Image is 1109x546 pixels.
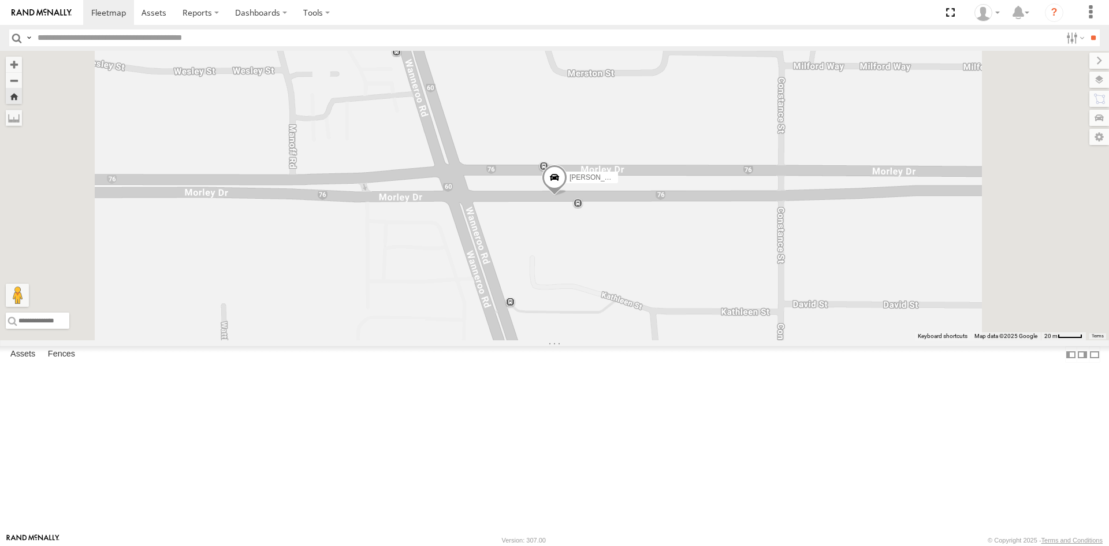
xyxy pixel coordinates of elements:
[988,537,1103,544] div: © Copyright 2025 -
[6,534,59,546] a: Visit our Website
[1065,346,1077,363] label: Dock Summary Table to the Left
[1045,3,1063,22] i: ?
[6,110,22,126] label: Measure
[6,57,22,72] button: Zoom in
[974,333,1037,339] span: Map data ©2025 Google
[1041,537,1103,544] a: Terms and Conditions
[24,29,34,46] label: Search Query
[12,9,72,17] img: rand-logo.svg
[1092,334,1104,339] a: Terms (opens in new tab)
[570,173,668,181] span: [PERSON_NAME] Tech IOV698
[6,284,29,307] button: Drag Pegman onto the map to open Street View
[42,347,81,363] label: Fences
[1044,333,1058,339] span: 20 m
[1077,346,1088,363] label: Dock Summary Table to the Right
[970,4,1004,21] div: Brendan Sinclair
[5,347,41,363] label: Assets
[6,88,22,104] button: Zoom Home
[502,537,546,544] div: Version: 307.00
[6,72,22,88] button: Zoom out
[1041,332,1086,340] button: Map Scale: 20 m per 39 pixels
[1089,129,1109,145] label: Map Settings
[1062,29,1086,46] label: Search Filter Options
[918,332,967,340] button: Keyboard shortcuts
[1089,346,1100,363] label: Hide Summary Table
